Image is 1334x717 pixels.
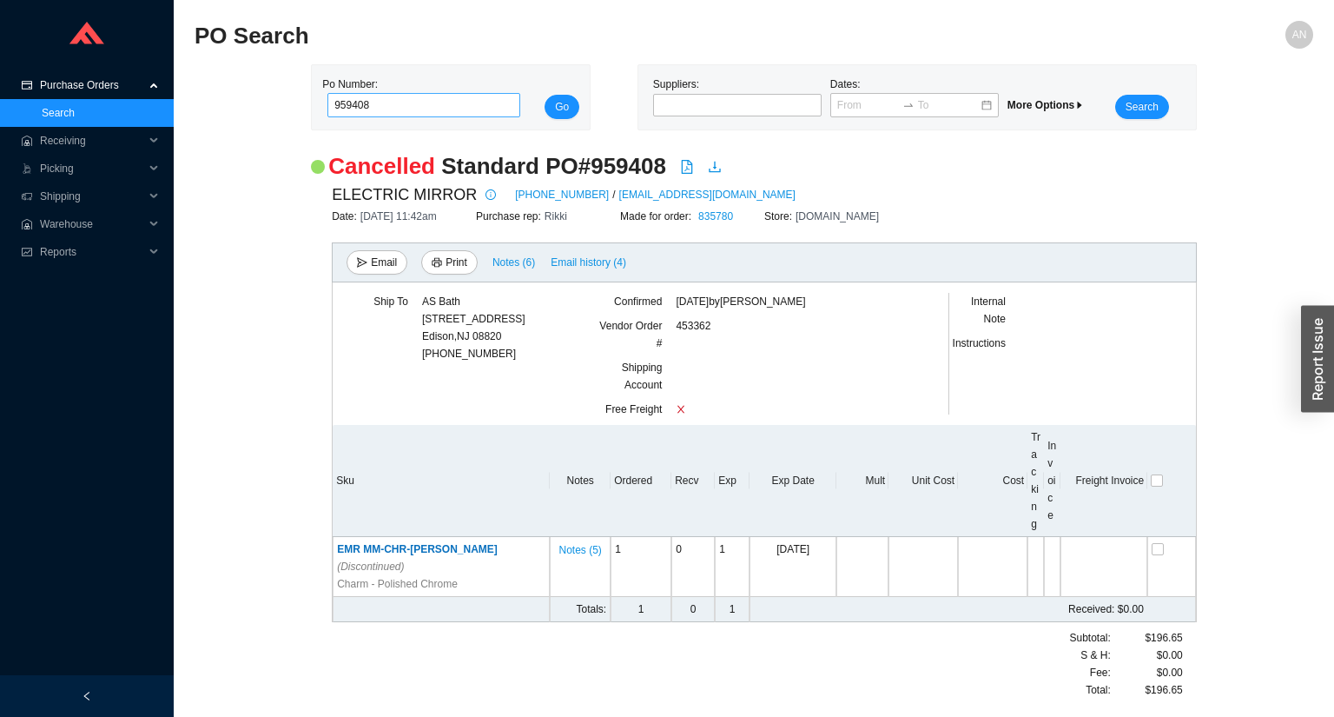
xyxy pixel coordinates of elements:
[671,425,715,537] th: Recv
[1090,664,1111,681] span: Fee :
[336,472,546,489] div: Sku
[649,76,826,119] div: Suppliers:
[82,691,92,701] span: left
[1111,647,1183,664] div: $0.00
[422,293,525,345] div: AS Bath [STREET_ADDRESS] Edison , NJ 08820
[40,71,144,99] span: Purchase Orders
[576,603,606,615] span: Totals:
[422,293,525,362] div: [PHONE_NUMBER]
[477,183,501,207] button: info-circle
[1157,664,1183,681] span: $0.00
[371,254,397,271] span: Email
[1074,100,1085,110] span: caret-right
[40,155,144,183] span: Picking
[21,80,33,90] span: credit-card
[421,250,478,275] button: printerPrint
[360,210,437,222] span: [DATE] 11:42am
[715,537,750,597] td: 1
[837,96,899,114] input: From
[611,597,671,622] td: 1
[888,425,958,537] th: Unit Cost
[1111,681,1183,699] div: $196.65
[492,253,536,265] button: Notes (6)
[1111,629,1183,647] div: $196.65
[715,597,750,622] td: 1
[328,153,435,179] span: Cancelled
[671,537,715,597] td: 0
[40,210,144,238] span: Warehouse
[918,96,980,114] input: To
[1069,629,1110,647] span: Subtotal:
[836,597,1147,622] td: $0.00
[332,182,477,208] span: ELECTRIC MIRROR
[1044,425,1060,537] th: Invoice
[708,160,722,177] a: download
[676,404,686,415] span: close
[550,425,611,537] th: Notes
[545,95,579,119] button: Go
[476,210,545,222] span: Purchase rep:
[902,99,915,111] span: swap-right
[826,76,1003,119] div: Dates:
[750,537,836,597] td: [DATE]
[612,186,615,203] span: /
[698,210,733,222] a: 835780
[446,254,467,271] span: Print
[1292,21,1307,49] span: AN
[611,425,671,537] th: Ordered
[971,295,1006,325] span: Internal Note
[764,210,796,222] span: Store:
[599,320,662,349] span: Vendor Order #
[322,76,515,119] div: Po Number:
[708,160,722,174] span: download
[611,537,671,597] td: 1
[1007,99,1085,111] span: More Options
[558,541,601,559] span: Notes ( 5 )
[953,337,1006,349] span: Instructions
[680,160,694,174] span: file-pdf
[1060,425,1147,537] th: Freight Invoice
[750,425,836,537] th: Exp Date
[605,403,662,415] span: Free Freight
[676,317,914,359] div: 453362
[619,186,796,203] a: [EMAIL_ADDRESS][DOMAIN_NAME]
[328,151,666,182] h2: Standard PO # 959408
[42,107,75,119] a: Search
[902,99,915,111] span: to
[432,257,442,269] span: printer
[1086,681,1111,699] span: Total:
[337,543,498,573] span: EMR MM-CHR-[PERSON_NAME]
[836,425,888,537] th: Mult
[1027,425,1044,537] th: Tracking
[671,597,715,622] td: 0
[195,21,1034,51] h2: PO Search
[337,561,404,573] i: (Discontinued)
[40,183,144,210] span: Shipping
[373,295,408,308] span: Ship To
[492,254,535,271] span: Notes ( 6 )
[1068,603,1114,615] span: Received:
[1115,95,1169,119] button: Search
[550,250,627,275] button: Email history (4)
[614,295,662,308] span: Confirmed
[347,250,407,275] button: sendEmail
[1126,98,1159,116] span: Search
[555,98,569,116] span: Go
[337,575,458,593] span: Charm - Polished Chrome
[715,425,750,537] th: Exp
[958,425,1027,537] th: Cost
[515,186,609,203] a: [PHONE_NUMBER]
[622,362,663,391] span: Shipping Account
[558,541,602,553] button: Notes (5)
[676,293,805,310] span: [DATE] by [PERSON_NAME]
[40,238,144,266] span: Reports
[40,127,144,155] span: Receiving
[21,247,33,257] span: fund
[680,160,694,177] a: file-pdf
[481,189,500,200] span: info-circle
[332,210,360,222] span: Date:
[796,210,879,222] span: [DOMAIN_NAME]
[357,257,367,269] span: send
[1080,647,1111,664] span: S & H:
[551,254,626,271] span: Email history (4)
